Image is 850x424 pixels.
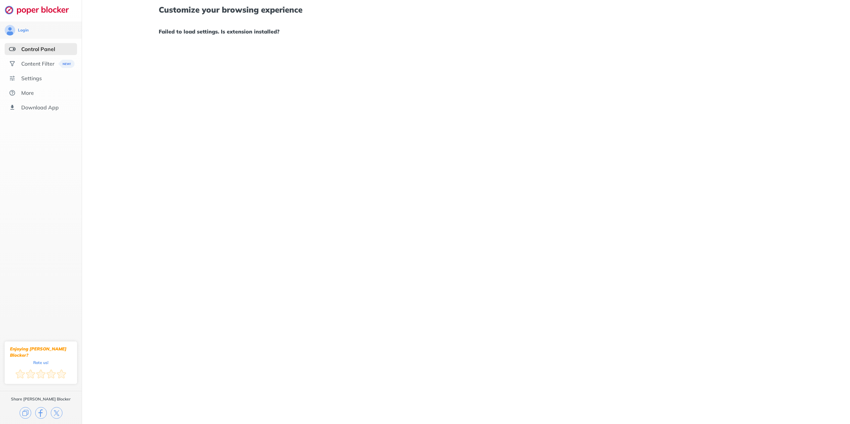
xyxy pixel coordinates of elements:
div: Download App [21,104,59,111]
img: logo-webpage.svg [5,5,76,15]
img: download-app.svg [9,104,16,111]
img: features-selected.svg [9,46,16,52]
img: avatar.svg [5,25,15,35]
div: Enjoying [PERSON_NAME] Blocker? [10,346,72,358]
img: social.svg [9,60,16,67]
div: More [21,90,34,96]
img: x.svg [51,407,62,419]
img: menuBanner.svg [58,60,74,68]
div: Rate us! [33,361,48,364]
img: settings.svg [9,75,16,82]
div: Control Panel [21,46,55,52]
img: about.svg [9,90,16,96]
h1: Failed to load settings. Is extension installed? [159,27,773,36]
div: Login [18,28,29,33]
div: Settings [21,75,42,82]
img: facebook.svg [35,407,47,419]
img: copy.svg [20,407,31,419]
div: Content Filter [21,60,54,67]
div: Share [PERSON_NAME] Blocker [11,396,71,402]
h1: Customize your browsing experience [159,5,773,14]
